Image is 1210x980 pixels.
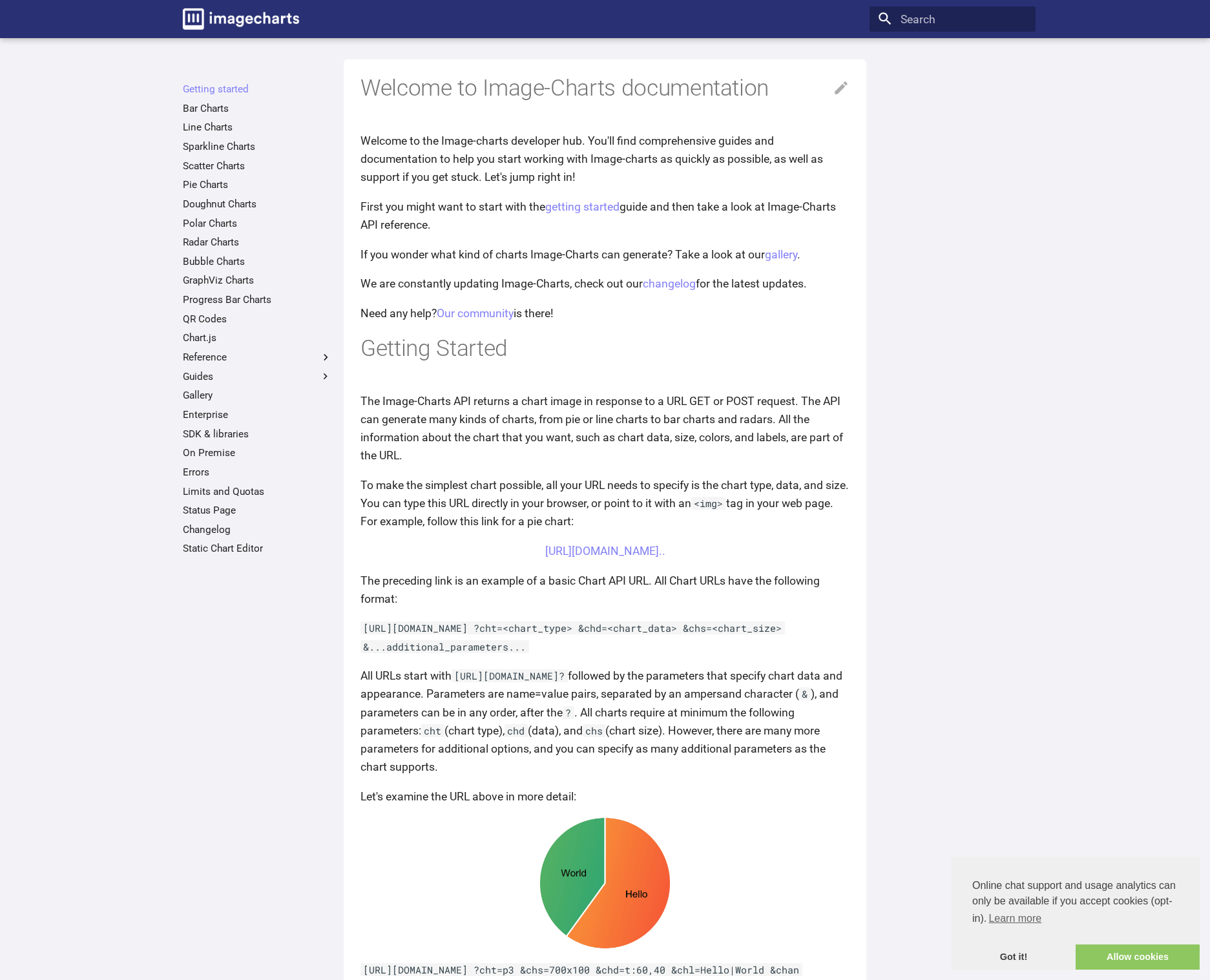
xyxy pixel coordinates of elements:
[952,944,1076,970] a: dismiss cookie message
[765,248,797,261] a: gallery
[360,275,850,293] p: We are constantly updating Image-Charts, check out our for the latest updates.
[183,389,332,402] a: Gallery
[183,293,332,306] a: Progress Bar Charts
[183,198,332,211] a: Doughnut Charts
[183,255,332,268] a: Bubble Charts
[360,787,850,806] p: Let's examine the URL above in more detail:
[360,817,850,949] img: chart
[360,667,850,776] p: All URLs start with followed by the parameters that specify chart data and appearance. Parameters...
[183,236,332,249] a: Radar Charts
[643,277,696,290] a: changelog
[183,331,332,344] a: Chart.js
[183,178,332,191] a: Pie Charts
[360,392,850,465] p: The Image-Charts API returns a chart image in response to a URL GET or POST request. The API can ...
[360,245,850,264] p: If you wonder what kind of charts Image-Charts can generate? Take a look at our .
[360,132,850,186] p: Welcome to the Image-charts developer hub. You'll find comprehensive guides and documentation to ...
[360,476,850,530] p: To make the simplest chart possible, all your URL needs to specify is the chart type, data, and s...
[799,687,811,700] code: &
[545,545,665,558] a: [URL][DOMAIN_NAME]..
[437,307,514,320] a: Our community
[183,217,332,230] a: Polar Charts
[360,621,785,652] code: [URL][DOMAIN_NAME] ?cht=<chart_type> &chd=<chart_data> &chs=<chart_size> &...additional_parameter...
[183,8,299,30] img: logo
[183,523,332,536] a: Changelog
[505,724,528,737] code: chd
[183,313,332,326] a: QR Codes
[177,3,305,35] a: Image-Charts documentation
[183,121,332,134] a: Line Charts
[870,6,1036,32] input: Search
[452,669,568,682] code: [URL][DOMAIN_NAME]?
[183,160,332,172] a: Scatter Charts
[183,428,332,441] a: SDK & libraries
[183,102,332,115] a: Bar Charts
[952,857,1200,970] div: cookieconsent
[183,446,332,459] a: On Premise
[360,334,850,364] h1: Getting Started
[360,198,850,234] p: First you might want to start with the guide and then take a look at Image-Charts API reference.
[360,74,850,103] h1: Welcome to Image-Charts documentation
[545,200,620,213] a: getting started
[183,274,332,287] a: GraphViz Charts
[563,706,574,719] code: ?
[583,724,606,737] code: chs
[360,572,850,608] p: The preceding link is an example of a basic Chart API URL. All Chart URLs have the following format:
[972,878,1179,928] span: Online chat support and usage analytics can only be available if you accept cookies (opt-in).
[421,724,444,737] code: cht
[183,140,332,153] a: Sparkline Charts
[183,351,332,364] label: Reference
[183,542,332,555] a: Static Chart Editor
[183,466,332,479] a: Errors
[183,485,332,498] a: Limits and Quotas
[691,497,726,510] code: <img>
[360,304,850,322] p: Need any help? is there!
[1076,944,1200,970] a: allow cookies
[183,408,332,421] a: Enterprise
[183,83,332,96] a: Getting started
[986,909,1043,928] a: learn more about cookies
[183,504,332,517] a: Status Page
[183,370,332,383] label: Guides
